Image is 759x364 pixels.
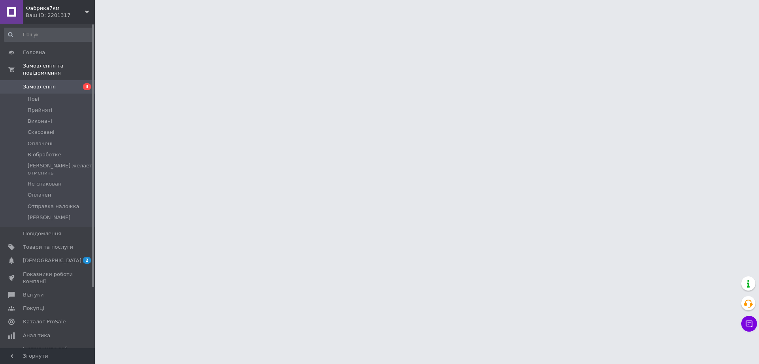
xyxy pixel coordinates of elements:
span: Виконані [28,118,52,125]
span: Повідомлення [23,230,61,237]
span: Інструменти веб-майстра та SEO [23,345,73,360]
button: Чат з покупцем [741,316,757,332]
span: [DEMOGRAPHIC_DATA] [23,257,81,264]
span: 3 [83,83,91,90]
span: Головна [23,49,45,56]
span: Нові [28,96,39,103]
span: Відгуки [23,291,43,298]
span: Фабрика7км [26,5,85,12]
span: Не спакован [28,180,61,188]
span: Скасовані [28,129,55,136]
span: Каталог ProSale [23,318,66,325]
span: Замовлення [23,83,56,90]
div: Ваш ID: 2201317 [26,12,95,19]
span: Оплачен [28,191,51,199]
span: В обработке [28,151,61,158]
span: [PERSON_NAME] желает отменить [28,162,93,176]
input: Пошук [4,28,93,42]
span: Покупці [23,305,44,312]
span: Замовлення та повідомлення [23,62,95,77]
span: Показники роботи компанії [23,271,73,285]
span: Аналітика [23,332,50,339]
span: Товари та послуги [23,244,73,251]
span: Прийняті [28,107,52,114]
span: Оплачені [28,140,53,147]
span: 2 [83,257,91,264]
span: [PERSON_NAME] [28,214,70,221]
span: Отправка наложка [28,203,79,210]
